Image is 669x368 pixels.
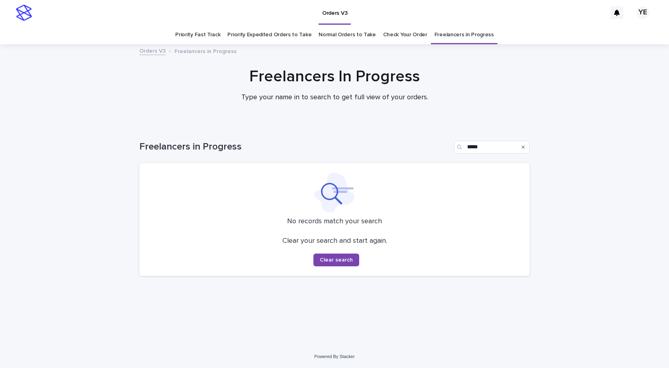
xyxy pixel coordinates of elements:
[314,354,354,359] a: Powered By Stacker
[313,254,359,266] button: Clear search
[454,141,530,153] input: Search
[227,26,311,44] a: Priority Expedited Orders to Take
[319,26,376,44] a: Normal Orders to Take
[320,257,353,263] span: Clear search
[174,46,237,55] p: Freelancers in Progress
[139,46,166,55] a: Orders V3
[282,237,387,246] p: Clear your search and start again.
[434,26,494,44] a: Freelancers in Progress
[636,6,649,19] div: YE
[175,93,494,102] p: Type your name in to search to get full view of your orders.
[383,26,427,44] a: Check Your Order
[175,26,220,44] a: Priority Fast Track
[16,5,32,21] img: stacker-logo-s-only.png
[139,67,530,86] h1: Freelancers In Progress
[139,141,451,153] h1: Freelancers in Progress
[149,217,520,226] p: No records match your search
